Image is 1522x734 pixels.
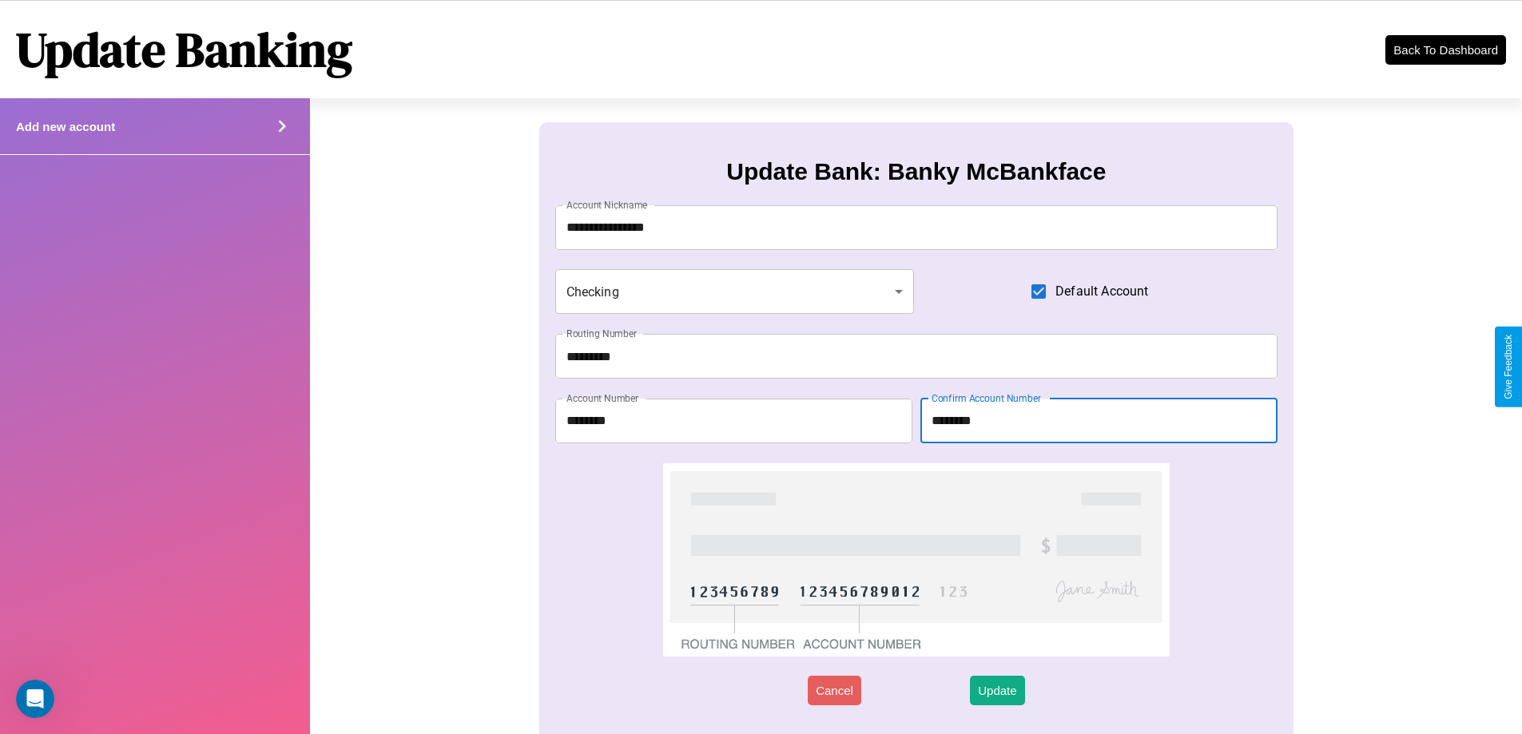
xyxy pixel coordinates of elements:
iframe: Intercom live chat [16,680,54,718]
div: Checking [555,269,915,314]
label: Routing Number [566,327,637,340]
label: Account Number [566,391,638,405]
label: Confirm Account Number [932,391,1041,405]
img: check [663,463,1169,657]
button: Update [970,676,1024,705]
button: Cancel [808,676,861,705]
h4: Add new account [16,120,115,133]
div: Give Feedback [1503,335,1514,399]
h3: Update Bank: Banky McBankface [726,158,1106,185]
span: Default Account [1055,282,1148,301]
button: Back To Dashboard [1385,35,1506,65]
label: Account Nickname [566,198,648,212]
h1: Update Banking [16,17,352,82]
